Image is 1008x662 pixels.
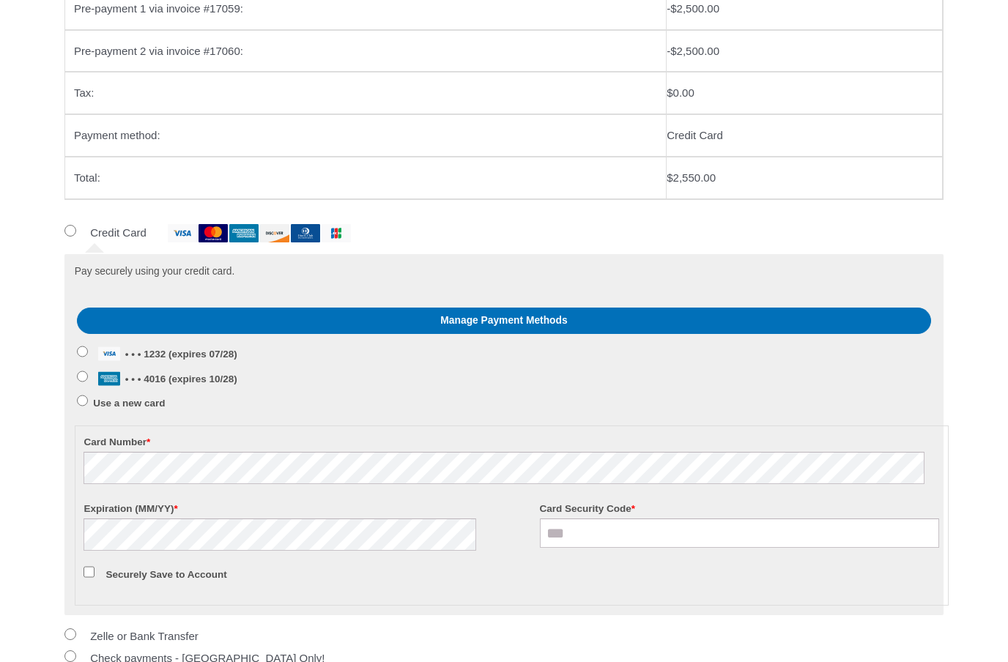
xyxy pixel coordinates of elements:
[84,432,939,452] label: Card Number
[105,569,226,580] label: Securely Save to Account
[65,30,667,72] th: Pre-payment 2 via invoice #17060:
[667,45,719,57] bdi: - 2,500.00
[670,2,676,15] span: $
[98,371,120,386] img: American Express
[77,308,931,334] a: Manage Payment Methods
[540,499,940,518] label: Card Security Code
[667,171,716,184] bdi: 2,550.00
[65,157,667,199] th: Total:
[93,398,165,409] label: Use a new card
[291,224,320,242] img: dinersclub
[93,373,237,384] span: • • • 4016 (expires 10/28)
[322,224,351,242] img: jcb
[260,224,289,242] img: discover
[98,346,120,361] img: Visa
[90,226,351,239] label: Credit Card
[84,499,483,518] label: Expiration (MM/YY)
[667,114,943,157] td: Credit Card
[75,264,933,280] p: Pay securely using your credit card.
[75,425,949,606] fieldset: Payment Info
[93,349,237,360] span: • • • 1232 (expires 07/28)
[90,630,199,642] label: Zelle or Bank Transfer
[667,86,672,99] span: $
[667,86,694,99] bdi: 0.00
[168,224,197,242] img: visa
[229,224,259,242] img: amex
[199,224,228,242] img: mastercard
[65,114,667,157] th: Payment method:
[670,45,676,57] span: $
[65,72,667,114] th: Tax:
[667,171,672,184] span: $
[667,2,719,15] bdi: - 2,500.00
